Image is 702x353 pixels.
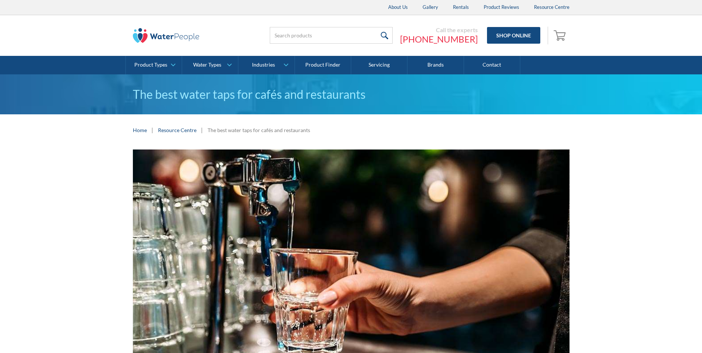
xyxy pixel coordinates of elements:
[182,56,238,74] a: Water Types
[400,34,478,45] a: [PHONE_NUMBER]
[193,62,221,68] div: Water Types
[238,56,294,74] a: Industries
[133,126,147,134] a: Home
[552,27,570,44] a: Open empty cart
[270,27,393,44] input: Search products
[252,62,275,68] div: Industries
[464,56,520,74] a: Contact
[407,56,464,74] a: Brands
[158,126,197,134] a: Resource Centre
[208,126,310,134] div: The best water taps for cafés and restaurants
[554,29,568,41] img: shopping cart
[295,56,351,74] a: Product Finder
[151,125,154,134] div: |
[133,85,570,103] h1: The best water taps for cafés and restaurants
[351,56,407,74] a: Servicing
[133,28,199,43] img: The Water People
[200,125,204,134] div: |
[487,27,540,44] a: Shop Online
[134,62,167,68] div: Product Types
[400,26,478,34] div: Call the experts
[126,56,182,74] a: Product Types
